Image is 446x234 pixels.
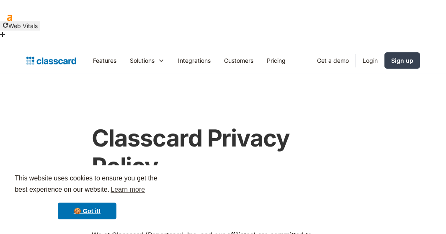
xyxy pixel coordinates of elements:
div: cookieconsent [7,165,168,227]
a: learn more about cookies [109,183,146,196]
a: Customers [217,51,260,70]
a: Get a demo [310,51,356,70]
a: Sign up [384,52,420,69]
div: Sign up [391,56,413,65]
a: dismiss cookie message [58,203,116,219]
a: home [26,55,76,67]
a: Login [356,51,384,70]
a: Integrations [171,51,217,70]
a: Pricing [260,51,292,70]
span: Web Vitals [8,22,38,29]
div: Solutions [123,51,171,70]
span: This website uses cookies to ensure you get the best experience on our website. [15,173,160,196]
div: Solutions [130,56,155,65]
a: Features [86,51,123,70]
h1: Classcard Privacy Policy [92,124,346,180]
